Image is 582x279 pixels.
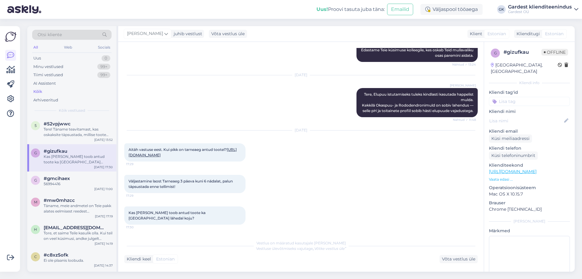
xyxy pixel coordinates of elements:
[489,206,570,213] p: Chrome [TECHNICAL_ID]
[44,258,113,263] div: Ei ole plaanis loobuda.
[494,51,497,55] span: g
[489,97,570,106] input: Lisa tag
[467,31,482,37] div: Klient
[508,9,572,14] div: Gardest OÜ
[44,176,70,181] span: #gmcihaex
[59,108,85,113] span: Kõik vestlused
[38,32,62,38] span: Otsi kliente
[489,228,570,234] p: Märkmed
[489,200,570,206] p: Brauser
[102,55,110,61] div: 0
[44,198,75,203] span: #mw0mhzcc
[94,263,113,268] div: [DATE] 14:37
[126,193,149,198] span: 17:29
[487,31,506,37] span: Estonian
[33,72,63,78] div: Tiimi vestlused
[33,97,58,103] div: Arhiveeritud
[44,181,113,187] div: 56994416
[316,6,328,12] b: Uus!
[124,72,478,78] div: [DATE]
[362,92,474,113] span: Tere, Elupuu istutamiseks tuleks kindlasti kasutada happelist mulda. Kekkilä Okaspuu- ja Rododend...
[489,169,537,174] a: [URL][DOMAIN_NAME]
[489,145,570,151] p: Kliendi telefon
[545,31,564,37] span: Estonian
[33,64,63,70] div: Minu vestlused
[209,30,247,38] div: Võta vestlus üle
[35,123,37,128] span: 5
[129,179,234,189] span: Väljastamine laost Tarneaeg 3 päeva kuni 6 nädalat, palun täpsustada enne tellimist!
[124,128,478,133] div: [DATE]
[94,187,113,191] div: [DATE] 11:00
[94,165,113,169] div: [DATE] 17:30
[489,108,570,115] p: Kliendi nimi
[156,256,175,262] span: Estonian
[124,256,151,262] div: Kliendi keel
[489,151,538,160] div: Küsi telefoninumbrit
[387,4,413,15] button: Emailid
[44,203,113,214] div: Täname, meie andmetel on Teie pakk alates eelmisest reedest pakiautomaadis ootel. Palun edastage ...
[489,80,570,86] div: Kliendi info
[5,31,16,43] img: Askly Logo
[489,117,563,124] input: Lisa nimi
[34,254,37,259] span: c
[316,6,385,13] div: Proovi tasuta juba täna:
[541,49,568,56] span: Offline
[489,177,570,182] p: Vaata edasi ...
[95,214,113,219] div: [DATE] 17:19
[33,89,42,95] div: Kõik
[420,4,483,15] div: Väljaspool tööaega
[452,62,476,67] span: Nähtud ✓ 13:24
[97,72,110,78] div: 99+
[491,62,558,75] div: [GEOGRAPHIC_DATA], [GEOGRAPHIC_DATA]
[126,225,149,230] span: 17:30
[94,138,113,142] div: [DATE] 13:52
[97,64,110,70] div: 99+
[97,43,112,51] div: Socials
[129,147,237,157] span: Aitäh vastuse eest. Kui pikk on tarneaeg antud tootel?
[32,43,39,51] div: All
[129,210,206,220] span: Kas [PERSON_NAME] toob antud toote ka [GEOGRAPHIC_DATA] lähedal koju?
[171,31,202,37] div: juhib vestlust
[63,43,73,51] div: Web
[489,89,570,96] p: Kliendi tag'id
[127,30,163,37] span: [PERSON_NAME]
[44,154,113,165] div: Kas [PERSON_NAME] toob antud toote ka [GEOGRAPHIC_DATA] lähedal koju?
[44,127,113,138] div: Tere! Täname teavitamast, kas oskaksite täpsustada, millise toote otsingul Teil kuvab nii.
[44,252,69,258] span: #c8xz5ofk
[95,241,113,246] div: [DATE] 14:19
[514,31,540,37] div: Klienditugi
[44,230,113,241] div: Tore, et saime Teile kasulik olla. Kui teil on veel küsimusi, andke julgelt [PERSON_NAME] aitame ...
[489,134,532,143] div: Küsi meiliaadressi
[256,241,346,245] span: Vestlus on määratud kasutajale [PERSON_NAME]
[440,255,478,263] div: Võta vestlus üle
[450,83,476,88] span: [PERSON_NAME]
[508,5,572,9] div: Gardest klienditeenindus
[34,227,37,232] span: h
[489,219,570,224] div: [PERSON_NAME]
[508,5,578,14] a: Gardest klienditeenindusGardest OÜ
[453,117,476,122] span: Nähtud ✓ 11:48
[34,200,37,204] span: m
[503,49,541,56] div: # gizufkau
[489,128,570,134] p: Kliendi email
[44,148,67,154] span: #gizufkau
[44,225,107,230] span: helenlahesaare@gmail.com
[44,121,71,127] span: #52vpjwwc
[126,162,149,166] span: 17:29
[313,246,346,251] i: „Võtke vestlus üle”
[489,185,570,191] p: Operatsioonisüsteem
[497,5,506,14] div: GK
[34,151,37,155] span: g
[489,191,570,197] p: Mac OS X 10.15.7
[489,162,570,168] p: Klienditeekond
[34,178,37,182] span: g
[33,55,41,61] div: Uus
[33,80,56,87] div: AI Assistent
[256,246,346,251] span: Vestluse ülevõtmiseks vajutage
